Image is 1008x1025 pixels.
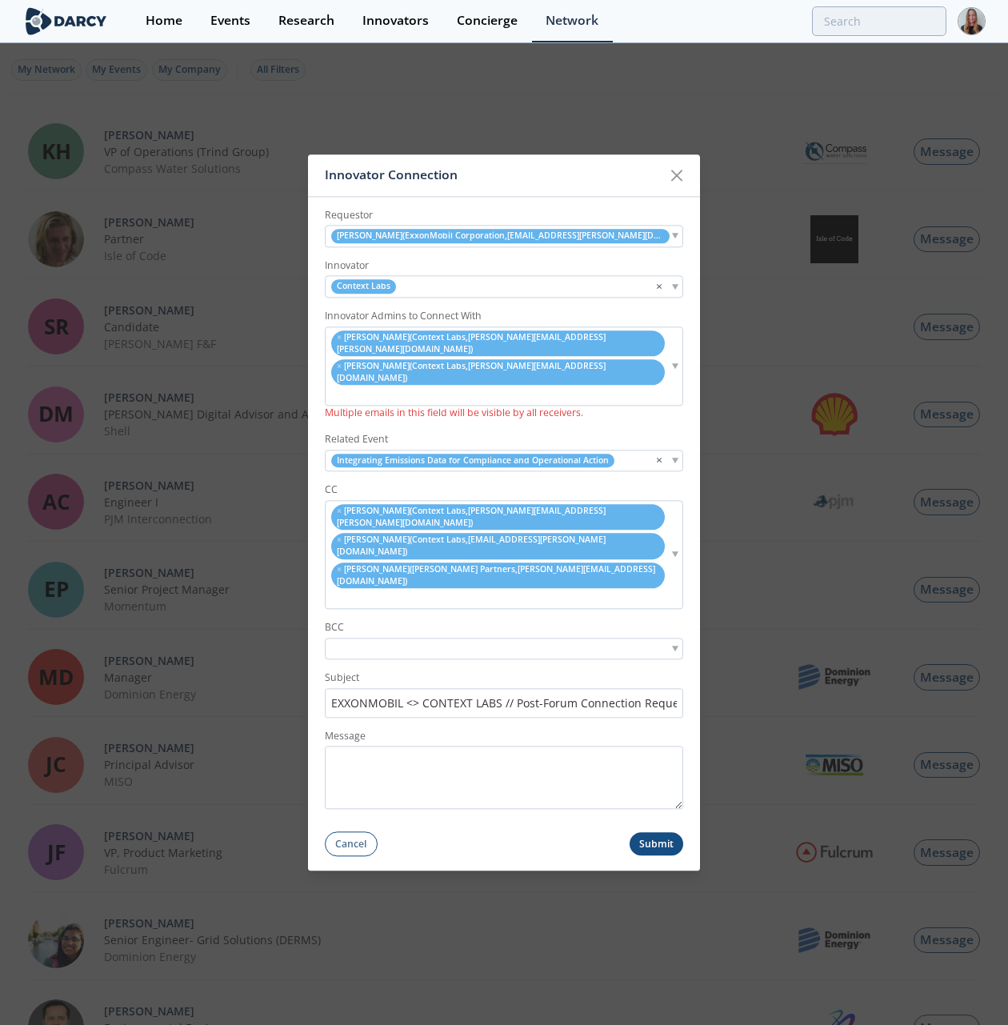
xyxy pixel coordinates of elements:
[325,160,662,190] div: Innovator Connection
[362,14,429,27] div: Innovators
[958,7,986,35] img: Profile
[325,309,683,323] label: Innovator Admins to Connect With
[146,14,182,27] div: Home
[22,7,110,35] img: logo-wide.svg
[325,832,378,857] button: Cancel
[656,278,662,296] span: ×
[325,406,683,421] p: Multiple emails in this field will be visible by all receivers.
[325,432,683,446] label: Related Event
[337,331,606,354] span: colin.hodge@contextlabs.com
[337,534,606,557] span: meg.siegal@contextlabs.com
[325,729,683,743] label: Message
[331,280,396,294] span: Context Labs
[325,620,683,635] label: BCC
[656,452,662,470] span: ×
[337,230,664,242] span: kanan.patel@exxonmobil.com
[278,14,334,27] div: Research
[325,326,683,406] div: remove element [PERSON_NAME](Context Labs,[PERSON_NAME][EMAIL_ADDRESS][PERSON_NAME][DOMAIN_NAME])...
[337,331,342,342] span: remove element
[325,500,683,609] div: remove element [PERSON_NAME](Context Labs,[PERSON_NAME][EMAIL_ADDRESS][PERSON_NAME][DOMAIN_NAME])...
[325,208,683,222] label: Requestor
[337,563,655,587] span: michael@darcypartners.com
[337,360,342,371] span: remove element
[812,6,946,36] input: Advanced Search
[337,534,342,545] span: remove element
[337,505,342,516] span: remove element
[337,505,606,528] span: brittany.corgiat@contextlabs.com
[337,563,342,575] span: remove element
[546,14,598,27] div: Network
[210,14,250,27] div: Events
[325,671,683,685] label: Subject
[325,258,683,273] label: Innovator
[457,14,518,27] div: Concierge
[325,482,683,497] label: CC
[325,226,683,247] div: [PERSON_NAME](ExxonMobil Corporation,[EMAIL_ADDRESS][PERSON_NAME][DOMAIN_NAME])
[337,360,606,383] span: nathan.brawn@contextlabs.com
[325,276,683,298] div: Context Labs ×
[630,833,684,856] button: Submit
[331,454,614,467] span: Integrating Emissions Data for Compliance and Operational Action
[325,450,683,471] div: Integrating Emissions Data for Compliance and Operational Action ×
